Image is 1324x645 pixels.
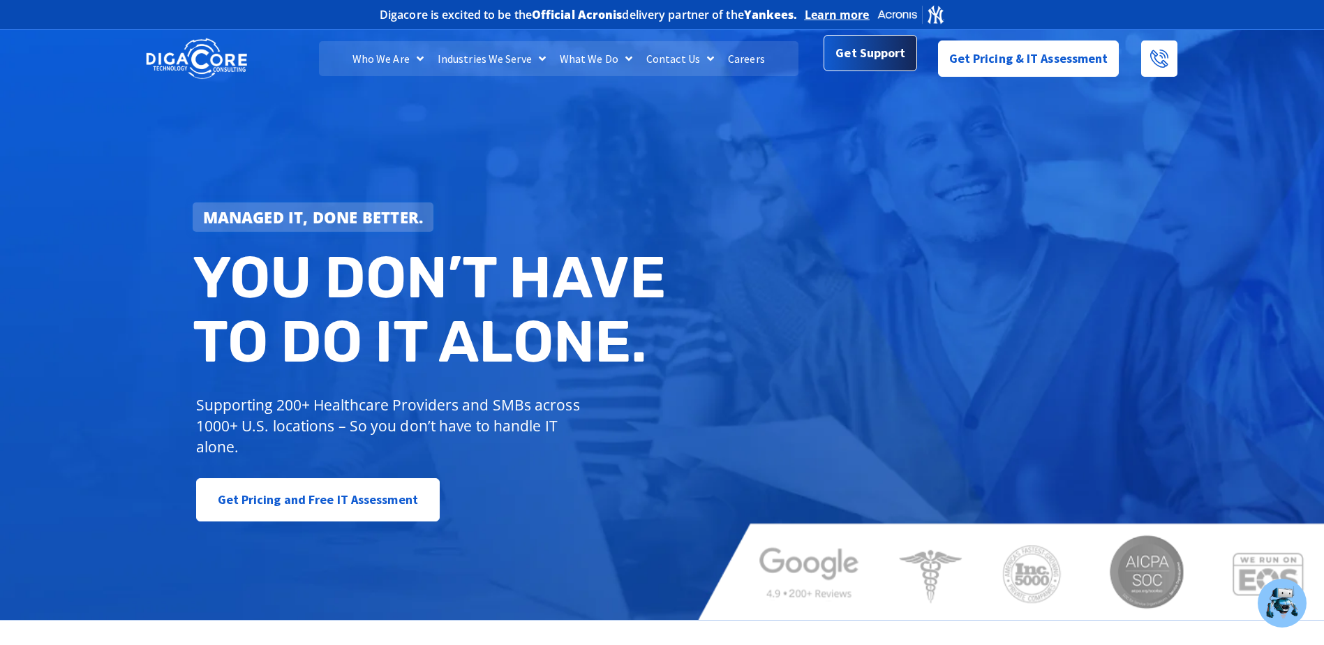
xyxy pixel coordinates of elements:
[744,7,798,22] b: Yankees.
[193,246,673,373] h2: You don’t have to do IT alone.
[532,7,623,22] b: Official Acronis
[805,8,870,22] a: Learn more
[824,36,916,72] a: Get Support
[380,9,798,20] h2: Digacore is excited to be the delivery partner of the
[193,202,434,232] a: Managed IT, done better.
[553,41,639,76] a: What We Do
[345,41,431,76] a: Who We Are
[721,41,772,76] a: Careers
[877,4,945,24] img: Acronis
[949,45,1108,73] span: Get Pricing & IT Assessment
[196,394,586,457] p: Supporting 200+ Healthcare Providers and SMBs across 1000+ U.S. locations – So you don’t have to ...
[431,41,553,76] a: Industries We Serve
[146,37,247,81] img: DigaCore Technology Consulting
[203,207,424,228] strong: Managed IT, done better.
[218,486,418,514] span: Get Pricing and Free IT Assessment
[196,478,440,521] a: Get Pricing and Free IT Assessment
[835,40,905,68] span: Get Support
[319,41,798,76] nav: Menu
[938,40,1120,77] a: Get Pricing & IT Assessment
[639,41,721,76] a: Contact Us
